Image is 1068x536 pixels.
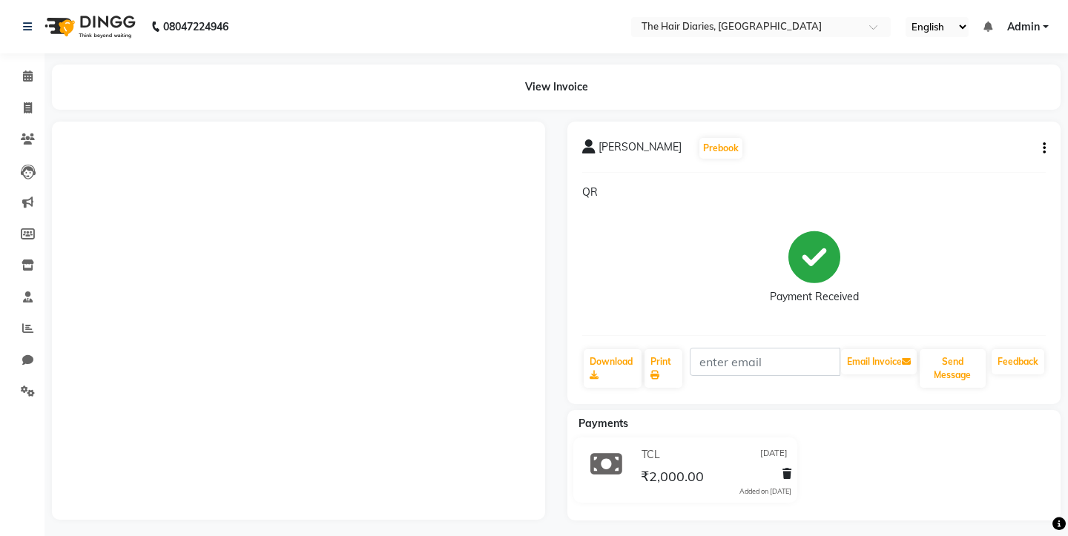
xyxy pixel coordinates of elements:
[1007,19,1040,35] span: Admin
[739,486,791,497] div: Added on [DATE]
[578,417,628,430] span: Payments
[760,447,788,463] span: [DATE]
[645,349,682,388] a: Print
[599,139,682,160] span: [PERSON_NAME]
[582,185,1046,200] p: QR
[52,64,1061,110] div: View Invoice
[690,348,840,376] input: enter email
[38,6,139,47] img: logo
[770,289,859,305] div: Payment Received
[641,468,704,489] span: ₹2,000.00
[841,349,917,374] button: Email Invoice
[584,349,642,388] a: Download
[992,349,1044,374] a: Feedback
[699,138,742,159] button: Prebook
[642,447,660,463] span: TCL
[163,6,228,47] b: 08047224946
[920,349,986,388] button: Send Message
